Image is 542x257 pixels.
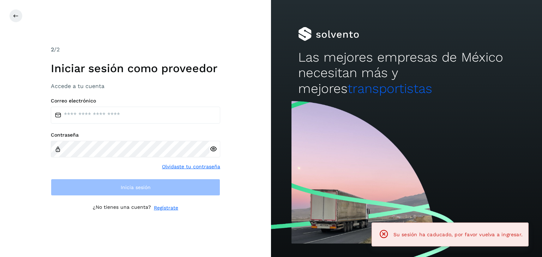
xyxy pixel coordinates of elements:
label: Contraseña [51,132,220,138]
button: Inicia sesión [51,179,220,196]
span: Inicia sesión [121,185,151,190]
label: Correo electrónico [51,98,220,104]
p: ¿No tienes una cuenta? [93,204,151,212]
h2: Las mejores empresas de México necesitan más y mejores [298,50,515,96]
a: Regístrate [154,204,178,212]
span: transportistas [348,81,432,96]
span: 2 [51,46,54,53]
div: /2 [51,45,220,54]
span: Su sesión ha caducado, por favor vuelva a ingresar. [393,232,523,237]
h1: Iniciar sesión como proveedor [51,62,220,75]
a: Olvidaste tu contraseña [162,163,220,170]
h3: Accede a tu cuenta [51,83,220,89]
